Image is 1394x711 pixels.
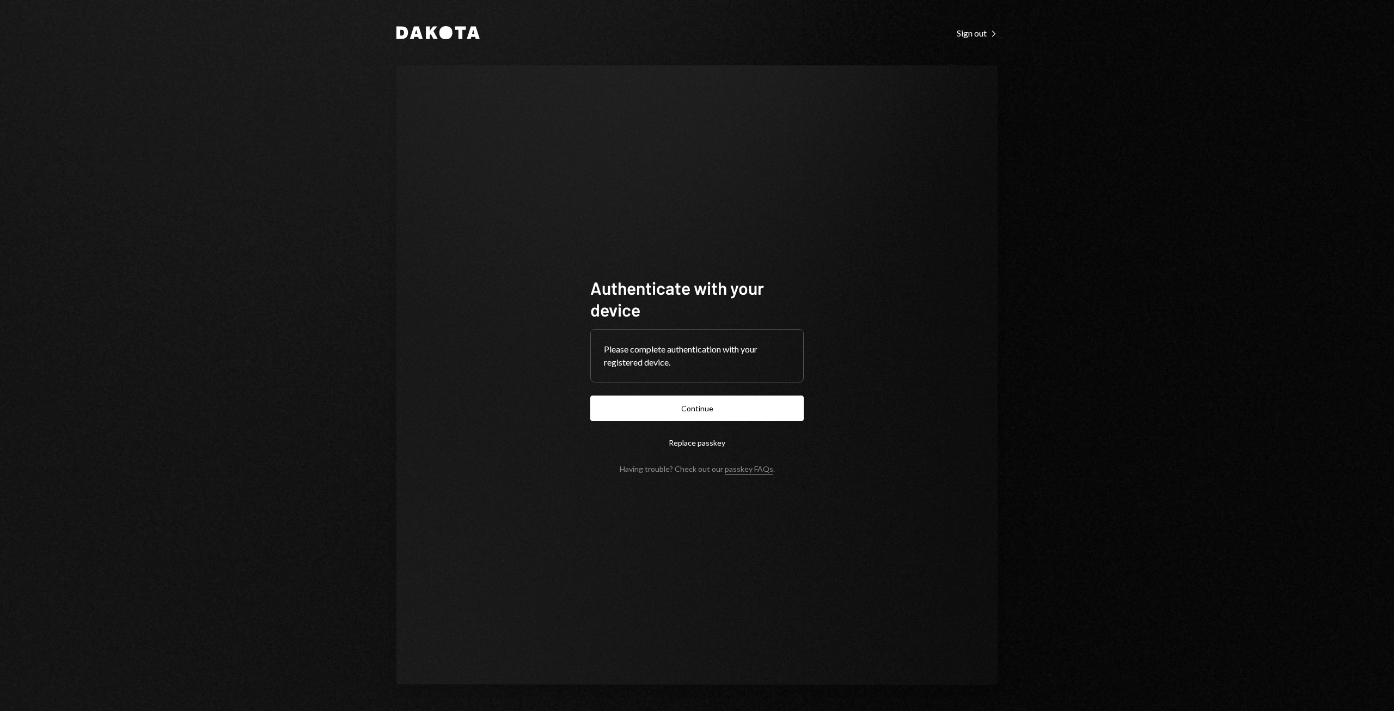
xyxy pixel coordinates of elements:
a: passkey FAQs [725,464,773,475]
a: Sign out [957,27,998,39]
div: Please complete authentication with your registered device. [604,343,790,369]
button: Replace passkey [590,430,804,455]
h1: Authenticate with your device [590,277,804,320]
button: Continue [590,396,804,421]
div: Having trouble? Check out our . [620,464,775,473]
div: Sign out [957,28,998,39]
